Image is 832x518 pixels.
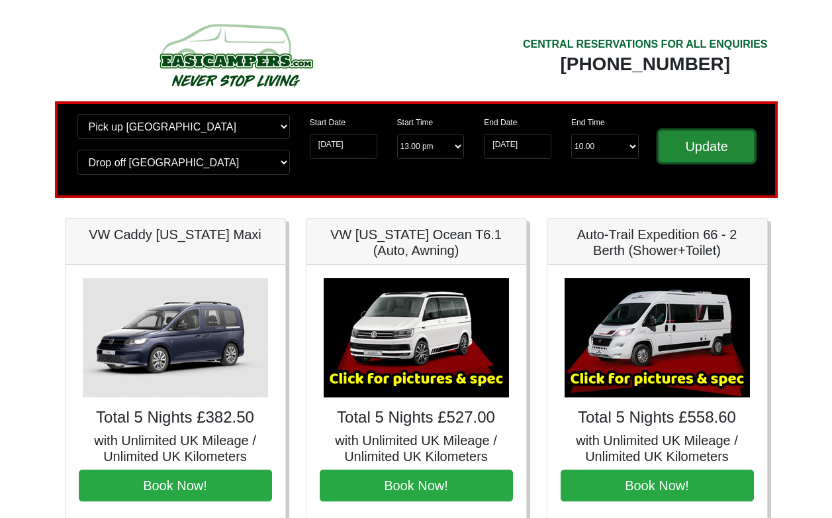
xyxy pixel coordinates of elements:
div: CENTRAL RESERVATIONS FOR ALL ENQUIRIES [523,36,768,52]
h5: with Unlimited UK Mileage / Unlimited UK Kilometers [79,433,272,464]
input: Start Date [310,134,377,159]
img: campers-checkout-logo.png [110,19,361,91]
label: Start Date [310,117,346,129]
h4: Total 5 Nights £558.60 [561,408,754,427]
img: Auto-Trail Expedition 66 - 2 Berth (Shower+Toilet) [565,278,750,397]
button: Book Now! [561,470,754,501]
button: Book Now! [79,470,272,501]
h5: Auto-Trail Expedition 66 - 2 Berth (Shower+Toilet) [561,227,754,258]
img: VW Caddy California Maxi [83,278,268,397]
input: Return Date [484,134,551,159]
h5: VW Caddy [US_STATE] Maxi [79,227,272,242]
img: VW California Ocean T6.1 (Auto, Awning) [324,278,509,397]
div: [PHONE_NUMBER] [523,52,768,76]
button: Book Now! [320,470,513,501]
h5: with Unlimited UK Mileage / Unlimited UK Kilometers [320,433,513,464]
h5: with Unlimited UK Mileage / Unlimited UK Kilometers [561,433,754,464]
h4: Total 5 Nights £527.00 [320,408,513,427]
label: Start Time [397,117,434,129]
input: Update [659,130,755,162]
label: End Date [484,117,517,129]
h4: Total 5 Nights £382.50 [79,408,272,427]
h5: VW [US_STATE] Ocean T6.1 (Auto, Awning) [320,227,513,258]
label: End Time [571,117,605,129]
